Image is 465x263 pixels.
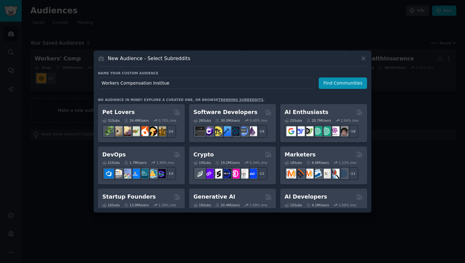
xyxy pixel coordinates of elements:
[163,167,176,180] div: + 14
[124,118,148,123] div: 24.4M Users
[339,203,356,207] div: 2.69 % /mo
[139,126,148,136] img: cockatiel
[339,126,348,136] img: ArtificalIntelligence
[218,98,263,102] a: trending subreddits
[193,108,257,116] h2: Software Developers
[321,169,331,178] img: googleads
[312,169,322,178] img: Emailmarketing
[285,108,328,116] h2: AI Enthusiasts
[254,167,267,180] div: + 12
[104,126,114,136] img: herpetology
[341,118,358,123] div: 2.04 % /mo
[102,151,126,159] h2: DevOps
[193,151,214,159] h2: Crypto
[102,193,156,201] h2: Startup Founders
[286,126,296,136] img: GoogleGeminiAI
[98,71,367,75] h3: Name your custom audience
[239,126,248,136] img: AskComputerScience
[250,118,267,123] div: 0.40 % /mo
[330,126,339,136] img: OpenAIDev
[193,118,211,123] div: 26 Sub s
[98,98,265,102] div: No audience in mind? Explore a curated one, or browse .
[312,126,322,136] img: chatgpt_promptDesign
[113,169,122,178] img: AWS_Certified_Experts
[195,169,205,178] img: ethfinance
[148,126,157,136] img: PetAdvice
[221,169,231,178] img: web3
[139,169,148,178] img: platformengineering
[204,126,214,136] img: csharp
[230,126,240,136] img: reactnative
[204,169,214,178] img: 0xPolygon
[148,169,157,178] img: aws_cdk
[193,203,211,207] div: 16 Sub s
[306,203,329,207] div: 4.1M Users
[156,126,166,136] img: dogbreed
[156,169,166,178] img: PlatformEngineers
[102,118,120,123] div: 31 Sub s
[285,203,302,207] div: 15 Sub s
[221,126,231,136] img: iOSProgramming
[213,126,222,136] img: learnjavascript
[215,118,240,123] div: 30.0M Users
[113,126,122,136] img: ballpython
[239,169,248,178] img: CryptoNews
[193,193,235,201] h2: Generative AI
[339,160,356,165] div: 1.23 % /mo
[158,118,176,123] div: 0.75 % /mo
[254,125,267,138] div: + 19
[102,108,135,116] h2: Pet Lovers
[122,169,131,178] img: Docker_DevOps
[163,125,176,138] div: + 24
[295,126,305,136] img: DeepSeek
[122,126,131,136] img: leopardgeckos
[286,169,296,178] img: content_marketing
[295,169,305,178] img: bigseo
[102,160,120,165] div: 21 Sub s
[304,169,313,178] img: AskMarketing
[195,126,205,136] img: software
[124,160,147,165] div: 1.7M Users
[247,126,257,136] img: elixir
[339,169,348,178] img: OnlineMarketing
[304,126,313,136] img: AItoolsCatalog
[213,169,222,178] img: ethstaker
[345,167,358,180] div: + 11
[306,118,331,123] div: 20.7M Users
[285,151,316,159] h2: Marketers
[285,160,302,165] div: 18 Sub s
[158,203,176,207] div: 1.34 % /mo
[285,118,302,123] div: 25 Sub s
[230,169,240,178] img: defiblockchain
[250,160,267,165] div: 0.34 % /mo
[215,203,240,207] div: 20.4M Users
[193,160,211,165] div: 19 Sub s
[319,77,367,89] button: Find Communities
[108,55,190,62] h3: New Audience - Select Subreddits
[102,203,120,207] div: 16 Sub s
[215,160,240,165] div: 19.2M Users
[285,193,327,201] h2: AI Developers
[321,126,331,136] img: chatgpt_prompts_
[104,169,114,178] img: azuredevops
[345,125,358,138] div: + 18
[330,169,339,178] img: MarketingResearch
[306,160,329,165] div: 6.6M Users
[130,169,140,178] img: DevOpsLinks
[247,169,257,178] img: defi_
[98,77,314,89] input: Pick a short name, like "Digital Marketers" or "Movie-Goers"
[130,126,140,136] img: turtle
[124,203,148,207] div: 13.9M Users
[250,203,267,207] div: 1.09 % /mo
[157,160,174,165] div: 1.99 % /mo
